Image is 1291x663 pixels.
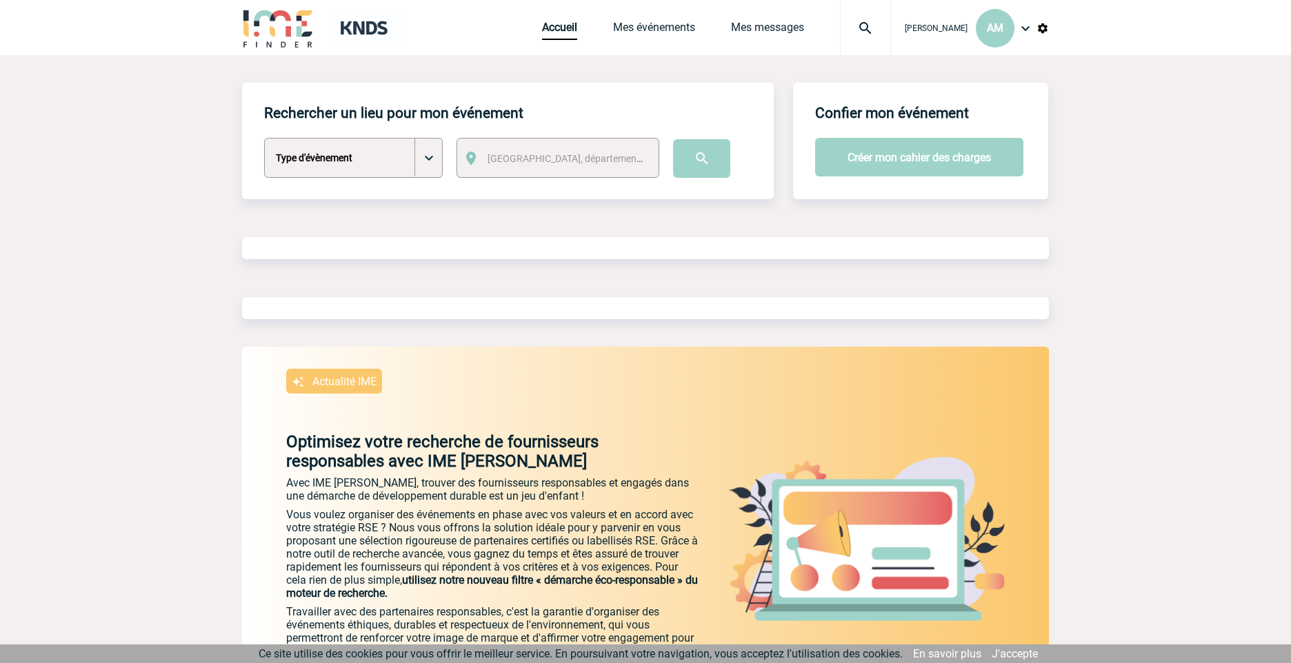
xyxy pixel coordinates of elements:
a: En savoir plus [913,647,981,660]
p: Actualité IME [312,375,377,388]
span: [PERSON_NAME] [905,23,968,33]
button: Créer mon cahier des charges [815,138,1023,176]
span: utilisez notre nouveau filtre « démarche éco-responsable » du moteur de recherche. [286,573,698,600]
span: AM [987,21,1003,34]
a: Mes messages [731,21,804,40]
img: IME-Finder [242,8,314,48]
img: actu.png [729,457,1005,621]
p: Vous voulez organiser des événements en phase avec vos valeurs et en accord avec votre stratégie ... [286,508,700,600]
span: [GEOGRAPHIC_DATA], département, région... [488,153,679,164]
span: Ce site utilise des cookies pour vous offrir le meilleur service. En poursuivant votre navigation... [259,647,903,660]
input: Submit [673,139,730,178]
h4: Rechercher un lieu pour mon événement [264,105,523,121]
a: J'accepte [992,647,1038,660]
h4: Confier mon événement [815,105,969,121]
p: Travailler avec des partenaires responsables, c'est la garantie d'organiser des événements éthiqu... [286,605,700,657]
a: Mes événements [613,21,695,40]
p: Avec IME [PERSON_NAME], trouver des fournisseurs responsables et engagés dans une démarche de dév... [286,476,700,502]
a: Accueil [542,21,577,40]
p: Optimisez votre recherche de fournisseurs responsables avec IME [PERSON_NAME] [242,432,700,471]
